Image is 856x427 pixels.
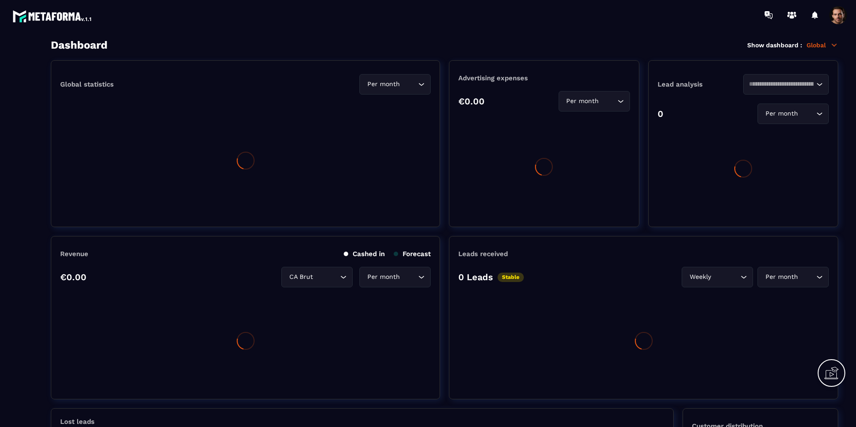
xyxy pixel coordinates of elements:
[763,272,800,282] span: Per month
[12,8,93,24] img: logo
[658,80,743,88] p: Lead analysis
[344,250,385,258] p: Cashed in
[682,267,753,287] div: Search for option
[458,272,493,282] p: 0 Leads
[60,418,95,426] p: Lost leads
[281,267,353,287] div: Search for option
[60,272,86,282] p: €0.00
[402,272,416,282] input: Search for option
[315,272,338,282] input: Search for option
[601,96,615,106] input: Search for option
[800,272,814,282] input: Search for option
[458,96,485,107] p: €0.00
[498,273,524,282] p: Stable
[559,91,630,112] div: Search for option
[713,272,738,282] input: Search for option
[359,267,431,287] div: Search for option
[800,109,814,119] input: Search for option
[658,108,663,119] p: 0
[458,250,508,258] p: Leads received
[60,250,88,258] p: Revenue
[51,39,107,51] h3: Dashboard
[757,267,829,287] div: Search for option
[365,272,402,282] span: Per month
[287,272,315,282] span: CA Brut
[757,104,829,124] div: Search for option
[763,109,800,119] span: Per month
[807,41,838,49] p: Global
[687,272,713,282] span: Weekly
[458,74,630,82] p: Advertising expenses
[359,74,431,95] div: Search for option
[394,250,431,258] p: Forecast
[749,79,814,89] input: Search for option
[60,80,114,88] p: Global statistics
[402,79,416,89] input: Search for option
[743,74,829,95] div: Search for option
[564,96,601,106] span: Per month
[365,79,402,89] span: Per month
[747,41,802,49] p: Show dashboard :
